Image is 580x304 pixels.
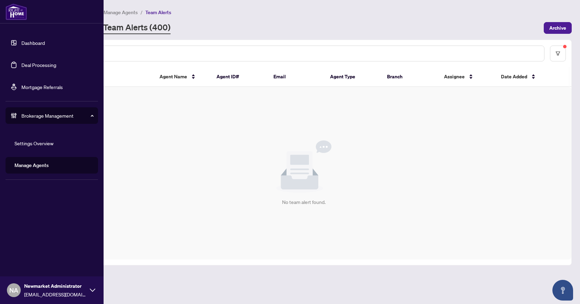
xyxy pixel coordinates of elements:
span: [EMAIL_ADDRESS][DOMAIN_NAME] [24,291,86,298]
a: Dashboard [21,40,45,46]
th: Agent Type [325,67,381,87]
a: Manage Agents [14,162,49,168]
a: Deal Processing [21,62,56,68]
a: Team Alerts (400) [103,22,171,34]
button: Archive [544,22,572,34]
div: No team alert found. [282,198,326,206]
span: Team Alerts [145,9,171,16]
button: filter [550,46,566,61]
span: Date Added [501,73,527,80]
span: Archive [549,22,566,33]
span: Assignee [444,73,465,80]
th: Email [268,67,325,87]
span: Manage Agents [104,9,138,16]
button: Open asap [552,280,573,301]
th: Date Added [495,67,564,87]
th: Summary [59,67,154,87]
span: Brokerage Management [21,112,93,119]
th: Branch [381,67,438,87]
span: Agent Name [159,73,187,80]
img: logo [6,3,27,20]
th: Agent ID# [211,67,268,87]
th: Assignee [438,67,495,87]
li: / [141,8,143,16]
a: Mortgage Referrals [21,84,63,90]
span: filter [555,51,560,56]
a: Settings Overview [14,140,54,146]
th: Agent Name [154,67,211,87]
img: Null State Icon [276,140,331,193]
span: NA [9,285,18,295]
span: Newmarket Administrator [24,282,86,290]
